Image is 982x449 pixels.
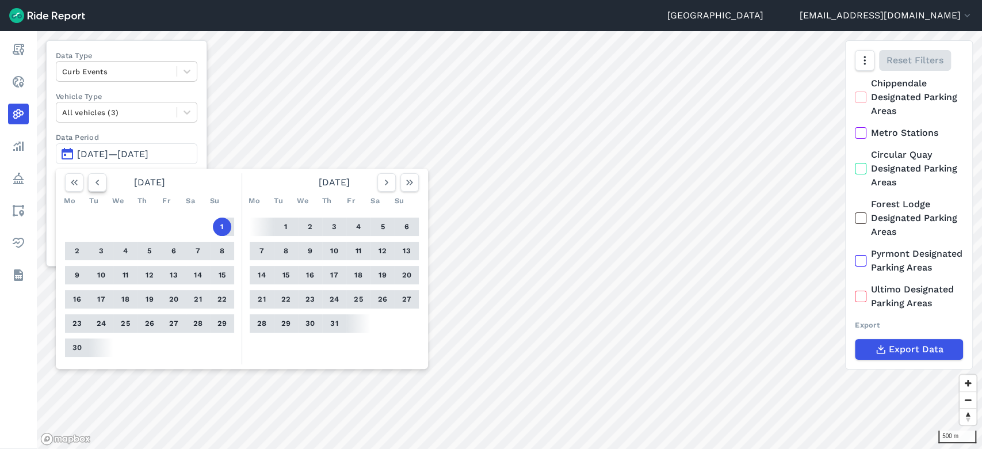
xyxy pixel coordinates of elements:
button: 19 [373,266,392,284]
button: 11 [116,266,135,284]
button: 9 [68,266,86,284]
label: Ultimo Designated Parking Areas [855,283,963,310]
a: Areas [8,200,29,221]
a: Analyze [8,136,29,157]
span: Export Data [889,343,943,356]
button: [EMAIL_ADDRESS][DOMAIN_NAME] [800,9,973,22]
button: 2 [68,242,86,260]
button: 23 [301,290,319,309]
button: 7 [189,242,207,260]
button: 5 [140,242,159,260]
button: 8 [277,242,295,260]
a: Heatmaps [8,104,29,124]
a: Report [8,39,29,60]
div: [DATE] [245,173,423,192]
canvas: Map [37,31,982,449]
div: Th [133,192,151,210]
button: Export Data [855,339,963,360]
button: 17 [325,266,343,284]
button: Zoom in [960,375,976,391]
button: 7 [253,242,271,260]
button: 29 [277,314,295,333]
button: 6 [165,242,183,260]
button: 18 [349,266,368,284]
button: 28 [189,314,207,333]
label: Chippendale Designated Parking Areas [855,77,963,118]
div: Su [205,192,224,210]
button: Zoom out [960,391,976,408]
button: 18 [116,290,135,309]
div: [DATE] [60,173,239,192]
label: Forest Lodge Designated Parking Areas [855,197,963,239]
button: 14 [189,266,207,284]
button: 25 [349,290,368,309]
button: 16 [68,290,86,309]
button: 12 [140,266,159,284]
div: 500 m [938,431,976,443]
button: 19 [140,290,159,309]
div: Mo [245,192,263,210]
div: We [109,192,127,210]
button: 17 [92,290,110,309]
button: 23 [68,314,86,333]
button: [DATE]—[DATE] [56,143,197,164]
button: 4 [349,218,368,236]
div: Th [318,192,336,210]
button: 25 [116,314,135,333]
button: 9 [301,242,319,260]
button: 29 [213,314,231,333]
button: 28 [253,314,271,333]
label: Vehicle Type [56,91,197,102]
a: Datasets [8,265,29,286]
button: 5 [373,218,392,236]
button: 20 [165,290,183,309]
a: Mapbox logo [40,432,91,446]
div: Fr [342,192,360,210]
button: 15 [277,266,295,284]
button: 1 [277,218,295,236]
div: Su [390,192,408,210]
button: 13 [165,266,183,284]
button: 30 [301,314,319,333]
button: Reset bearing to north [960,408,976,425]
button: 10 [92,266,110,284]
button: 12 [373,242,392,260]
button: 26 [373,290,392,309]
a: Health [8,233,29,253]
button: 27 [398,290,416,309]
a: Policy [8,168,29,189]
button: 22 [213,290,231,309]
button: 10 [325,242,343,260]
span: [DATE]—[DATE] [77,149,148,159]
div: Sa [181,192,200,210]
div: Export [855,319,963,330]
div: We [293,192,312,210]
span: Reset Filters [887,54,943,67]
button: 2 [301,218,319,236]
button: 6 [398,218,416,236]
a: [GEOGRAPHIC_DATA] [667,9,763,22]
button: Reset Filters [879,50,951,71]
a: Realtime [8,71,29,92]
button: 14 [253,266,271,284]
img: Ride Report [9,8,85,23]
label: Data Type [56,50,197,61]
div: Mo [60,192,79,210]
button: 4 [116,242,135,260]
button: 3 [92,242,110,260]
button: 3 [325,218,343,236]
label: Data Period [56,132,197,143]
button: 24 [92,314,110,333]
button: 26 [140,314,159,333]
button: 24 [325,290,343,309]
button: 15 [213,266,231,284]
div: Sa [366,192,384,210]
button: 21 [189,290,207,309]
button: 21 [253,290,271,309]
button: 22 [277,290,295,309]
label: Metro Stations [855,126,963,140]
button: 13 [398,242,416,260]
button: 30 [68,338,86,357]
button: 31 [325,314,343,333]
div: Fr [157,192,175,210]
